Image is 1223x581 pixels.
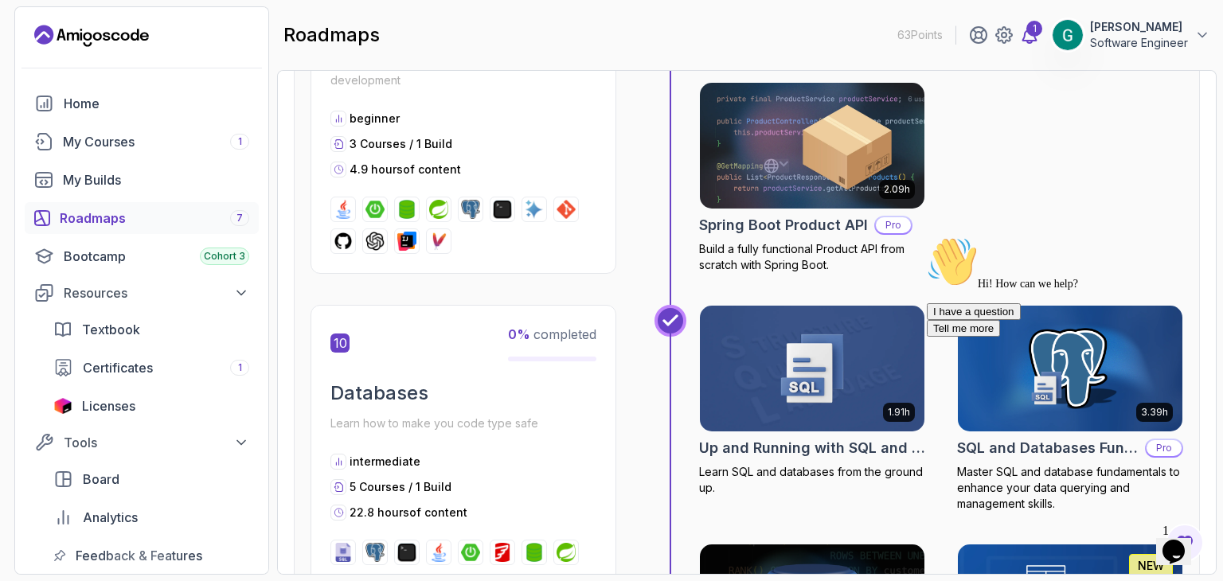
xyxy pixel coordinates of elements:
[83,470,119,489] span: Board
[493,199,512,218] img: terminal logo
[699,464,925,496] p: Learn SQL and databases from the ground up.
[365,543,385,562] img: postgres logo
[330,412,596,435] p: Learn how to make you code type safe
[1156,517,1207,565] iframe: chat widget
[884,183,910,196] p: 2.09h
[461,199,480,218] img: postgres logo
[83,358,153,377] span: Certificates
[6,90,80,107] button: Tell me more
[236,212,243,224] span: 7
[699,241,925,273] p: Build a fully functional Product API from scratch with Spring Boot.
[334,231,353,250] img: github logo
[408,480,451,493] span: / 1 Build
[82,320,140,339] span: Textbook
[82,396,135,415] span: Licenses
[283,22,380,48] h2: roadmaps
[1026,21,1042,37] div: 1
[44,390,259,422] a: licenses
[508,326,530,342] span: 0 %
[60,209,249,228] div: Roadmaps
[888,406,910,419] p: 1.91h
[6,73,100,90] button: I have a question
[461,543,480,562] img: spring-boot logo
[25,88,259,119] a: home
[1138,558,1164,574] p: NEW
[34,23,149,49] a: Landing page
[700,306,924,431] img: Up and Running with SQL and Databases card
[699,437,925,459] h2: Up and Running with SQL and Databases
[6,6,57,57] img: :wave:
[44,501,259,533] a: analytics
[350,480,405,493] span: 5 Courses
[64,283,249,302] div: Resources
[350,505,467,521] p: 22.8 hours of content
[25,279,259,307] button: Resources
[25,126,259,158] a: courses
[557,543,576,562] img: spring logo
[44,540,259,571] a: feedback
[699,82,925,273] a: Spring Boot Product API card2.09hSpring Boot Product APIProBuild a fully functional Product API f...
[876,217,911,233] p: Pro
[429,231,448,250] img: maven logo
[334,543,353,562] img: sql logo
[365,199,385,218] img: spring-boot logo
[330,333,350,353] span: 10
[63,170,249,189] div: My Builds
[330,380,596,406] h2: Databases
[64,433,249,452] div: Tools
[44,463,259,495] a: board
[493,543,512,562] img: flyway logo
[44,352,259,384] a: certificates
[409,136,452,150] span: / 1 Build
[920,230,1207,509] iframe: chat widget
[238,361,242,374] span: 1
[350,454,420,470] p: intermediate
[63,132,249,151] div: My Courses
[397,543,416,562] img: terminal logo
[350,136,406,150] span: 3 Courses
[429,199,448,218] img: spring logo
[64,247,249,266] div: Bootcamp
[508,326,596,342] span: completed
[525,199,544,218] img: ai logo
[525,543,544,562] img: spring-data-jpa logo
[1090,19,1188,35] p: [PERSON_NAME]
[699,214,868,236] h2: Spring Boot Product API
[897,27,943,43] p: 63 Points
[365,231,385,250] img: chatgpt logo
[76,546,202,565] span: Feedback & Features
[429,543,448,562] img: java logo
[25,240,259,272] a: bootcamp
[397,199,416,218] img: spring-data-jpa logo
[1020,25,1039,45] a: 1
[1053,20,1083,50] img: user profile image
[44,314,259,345] a: textbook
[334,199,353,218] img: java logo
[397,231,416,250] img: intellij logo
[25,164,259,196] a: builds
[64,94,249,113] div: Home
[204,250,245,263] span: Cohort 3
[700,83,924,209] img: Spring Boot Product API card
[350,110,400,126] p: beginner
[25,202,259,234] a: roadmaps
[238,135,242,148] span: 1
[25,428,259,457] button: Tools
[350,161,461,177] p: 4.9 hours of content
[557,199,576,218] img: git logo
[53,398,72,414] img: jetbrains icon
[6,6,293,107] div: 👋Hi! How can we help?I have a questionTell me more
[83,508,138,527] span: Analytics
[699,305,925,496] a: Up and Running with SQL and Databases card1.91hUp and Running with SQL and DatabasesLearn SQL and...
[1090,35,1188,51] p: Software Engineer
[1052,19,1210,51] button: user profile image[PERSON_NAME]Software Engineer
[6,48,158,60] span: Hi! How can we help?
